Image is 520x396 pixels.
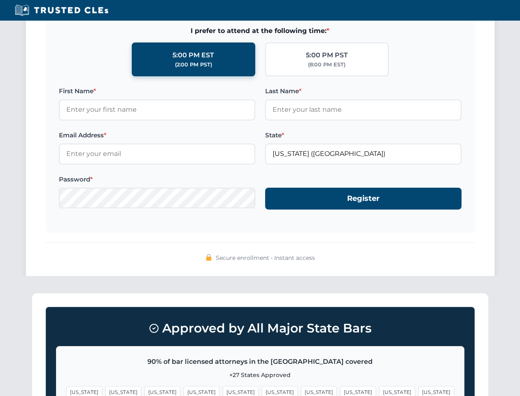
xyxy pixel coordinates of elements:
[59,144,255,164] input: Enter your email
[265,86,462,96] label: Last Name
[56,317,464,339] h3: Approved by All Major State Bars
[59,174,255,184] label: Password
[265,144,462,164] input: Florida (FL)
[66,370,454,379] p: +27 States Approved
[216,253,315,262] span: Secure enrollment • Instant access
[265,99,462,120] input: Enter your last name
[59,26,462,36] span: I prefer to attend at the following time:
[308,61,345,69] div: (8:00 PM EST)
[265,130,462,140] label: State
[12,4,111,16] img: Trusted CLEs
[205,254,212,261] img: 🔒
[59,99,255,120] input: Enter your first name
[59,130,255,140] label: Email Address
[59,86,255,96] label: First Name
[175,61,212,69] div: (2:00 PM PST)
[173,50,214,61] div: 5:00 PM EST
[66,356,454,367] p: 90% of bar licensed attorneys in the [GEOGRAPHIC_DATA] covered
[306,50,348,61] div: 5:00 PM PST
[265,188,462,210] button: Register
